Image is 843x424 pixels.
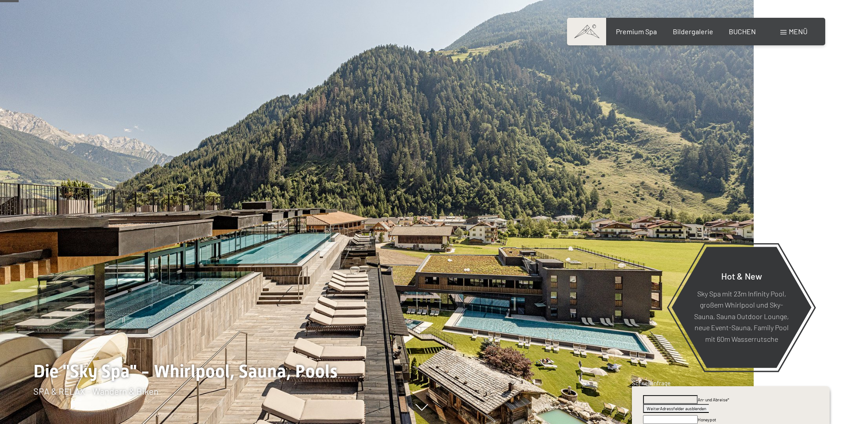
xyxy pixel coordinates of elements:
p: Sky Spa mit 23m Infinity Pool, großem Whirlpool und Sky-Sauna, Sauna Outdoor Lounge, neue Event-S... [693,288,790,344]
button: WeiterAdressfelder ausblenden [643,404,709,413]
a: Premium Spa [616,27,657,36]
span: Schnellanfrage [632,380,671,387]
span: Menü [789,27,807,36]
span: An- und Abreise* [698,397,729,402]
span: Weiter [647,406,660,411]
a: Hot & New Sky Spa mit 23m Infinity Pool, großem Whirlpool und Sky-Sauna, Sauna Outdoor Lounge, ne... [671,246,812,368]
a: BUCHEN [729,27,756,36]
span: Adressfelder ausblenden [660,406,706,411]
span: Hot & New [721,270,762,281]
label: Honeypot [698,417,716,422]
a: Bildergalerie [673,27,713,36]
